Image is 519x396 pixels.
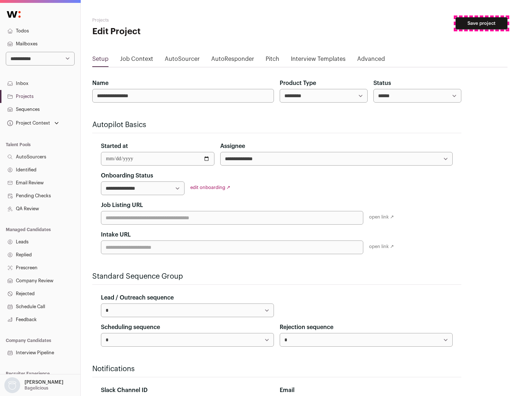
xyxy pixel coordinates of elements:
[101,323,160,332] label: Scheduling sequence
[291,55,346,66] a: Interview Templates
[280,323,333,332] label: Rejection sequence
[101,293,174,302] label: Lead / Outreach sequence
[92,17,231,23] h2: Projects
[211,55,254,66] a: AutoResponder
[280,386,453,395] div: Email
[92,79,108,87] label: Name
[4,377,20,393] img: nopic.png
[456,17,507,30] button: Save project
[3,377,65,393] button: Open dropdown
[25,379,63,385] p: [PERSON_NAME]
[3,7,25,22] img: Wellfound
[92,364,461,374] h2: Notifications
[101,230,131,239] label: Intake URL
[25,385,48,391] p: Bagelicious
[266,55,279,66] a: Pitch
[101,386,147,395] label: Slack Channel ID
[280,79,316,87] label: Product Type
[165,55,200,66] a: AutoSourcer
[190,185,230,190] a: edit onboarding ↗
[220,142,245,150] label: Assignee
[6,118,60,128] button: Open dropdown
[101,201,143,210] label: Job Listing URL
[373,79,391,87] label: Status
[92,120,461,130] h2: Autopilot Basics
[92,271,461,282] h2: Standard Sequence Group
[101,171,153,180] label: Onboarding Status
[6,120,50,126] div: Project Context
[357,55,385,66] a: Advanced
[101,142,128,150] label: Started at
[120,55,153,66] a: Job Context
[92,26,231,37] h1: Edit Project
[92,55,108,66] a: Setup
